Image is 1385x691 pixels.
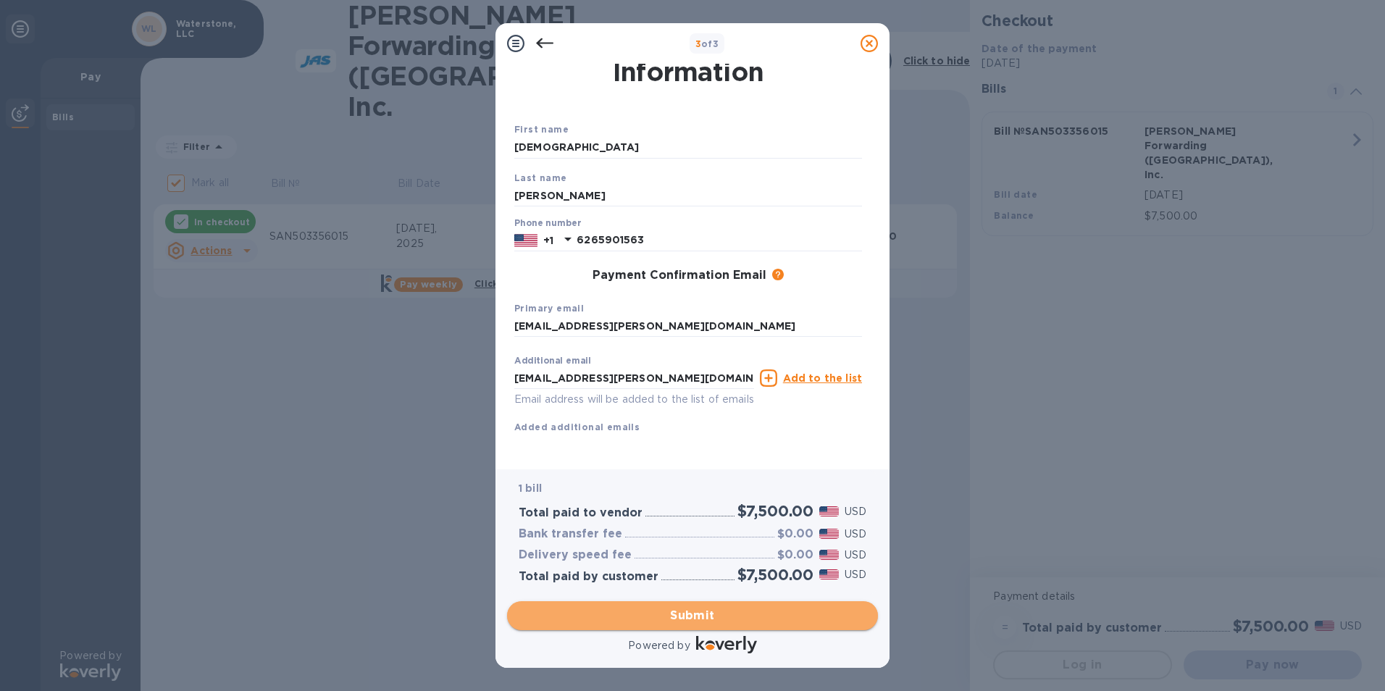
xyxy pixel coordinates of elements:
[514,367,754,389] input: Enter additional email
[514,357,591,366] label: Additional email
[519,506,643,520] h3: Total paid to vendor
[514,172,567,183] b: Last name
[519,527,622,541] h3: Bank transfer fee
[514,26,862,87] h1: Payment Contact Information
[514,137,862,159] input: Enter your first name
[819,569,839,579] img: USD
[514,219,581,228] label: Phone number
[543,233,553,248] p: +1
[519,607,866,624] span: Submit
[514,303,584,314] b: Primary email
[819,506,839,516] img: USD
[593,269,766,282] h3: Payment Confirmation Email
[819,550,839,560] img: USD
[845,567,866,582] p: USD
[783,372,862,384] u: Add to the list
[628,638,690,653] p: Powered by
[514,233,537,248] img: US
[577,230,862,251] input: Enter your phone number
[514,124,569,135] b: First name
[845,504,866,519] p: USD
[737,566,813,584] h2: $7,500.00
[514,391,754,408] p: Email address will be added to the list of emails
[819,529,839,539] img: USD
[845,527,866,542] p: USD
[696,636,757,653] img: Logo
[519,482,542,494] b: 1 bill
[519,548,632,562] h3: Delivery speed fee
[507,601,878,630] button: Submit
[514,316,862,338] input: Enter your primary name
[777,548,813,562] h3: $0.00
[777,527,813,541] h3: $0.00
[695,38,701,49] span: 3
[737,502,813,520] h2: $7,500.00
[519,570,658,584] h3: Total paid by customer
[845,548,866,563] p: USD
[695,38,719,49] b: of 3
[514,422,640,432] b: Added additional emails
[514,185,862,206] input: Enter your last name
